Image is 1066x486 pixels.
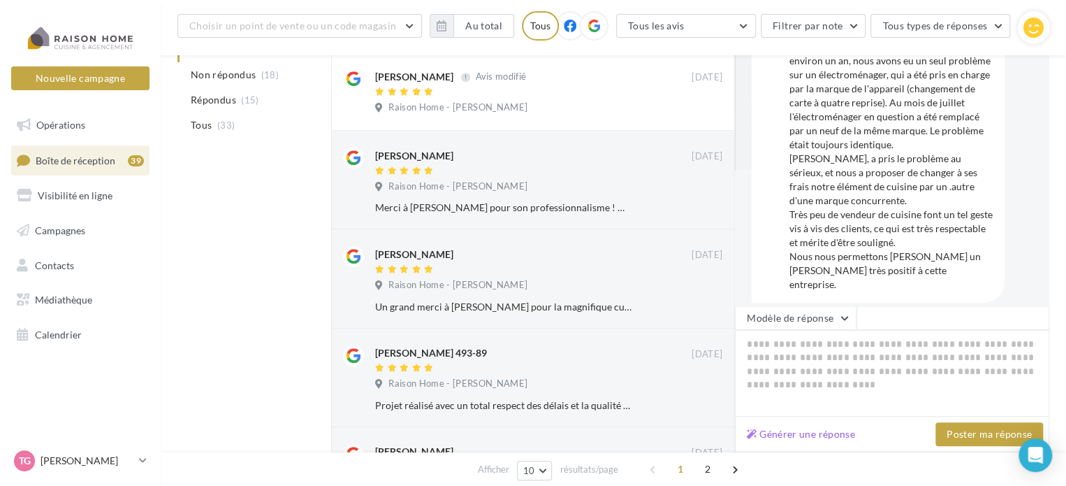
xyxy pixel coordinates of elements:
span: [DATE] [692,348,722,361]
div: Tous [522,11,559,41]
span: Raison Home - [PERSON_NAME] [388,101,527,114]
button: Au total [430,14,514,38]
span: Opérations [36,119,85,131]
span: [DATE] [692,71,722,84]
span: Médiathèque [35,294,92,306]
button: Modèle de réponse [735,306,856,330]
button: Tous types de réponses [870,14,1010,38]
button: Au total [453,14,514,38]
span: (33) [217,120,235,131]
span: Campagnes [35,224,85,236]
span: 10 [523,465,535,476]
button: 10 [517,461,553,480]
span: résultats/page [560,463,618,476]
span: Contacts [35,259,74,271]
span: Tous types de réponses [882,20,987,31]
a: Médiathèque [8,285,152,315]
div: Merci à [PERSON_NAME] pour son professionnalisme ! Deux cuisines réalisées avec lui ! Deux styles... [375,201,631,215]
span: Calendrier [35,329,82,341]
span: Avis modifié [475,71,526,83]
span: Non répondus [191,68,256,82]
button: Choisir un point de vente ou un code magasin [177,14,422,38]
span: 1 [669,458,692,480]
div: [PERSON_NAME] 493-89 [375,346,487,360]
span: 2 [696,458,719,480]
button: Filtrer par note [761,14,866,38]
span: Répondus [191,93,236,107]
a: TG [PERSON_NAME] [11,448,149,474]
span: [DATE] [692,249,722,262]
div: Un grand merci à [PERSON_NAME] pour la magnifique cuisine qu il nous a installé. Disponible à l é... [375,300,631,314]
span: Raison Home - [PERSON_NAME] [388,279,527,292]
a: Contacts [8,251,152,280]
button: Poster ma réponse [935,422,1043,446]
span: Tous les avis [628,20,685,31]
a: Campagnes [8,216,152,245]
button: Nouvelle campagne [11,66,149,90]
div: [PERSON_NAME] est très à l'écoute et nous a très bien conseillé ,pour modifier notre implantation... [789,12,993,292]
span: Afficher [478,463,509,476]
span: Boîte de réception [36,154,115,166]
span: [DATE] [692,447,722,459]
a: Boîte de réception39 [8,145,152,176]
div: 39 [128,155,144,166]
span: (15) [241,94,258,106]
span: Raison Home - [PERSON_NAME] [388,180,527,193]
span: Raison Home - [PERSON_NAME] [388,378,527,390]
a: Calendrier [8,320,152,350]
span: (18) [261,69,279,80]
div: [PERSON_NAME] [375,445,453,459]
span: Choisir un point de vente ou un code magasin [189,20,396,31]
button: Tous les avis [616,14,756,38]
span: TG [19,454,31,468]
span: Tous [191,118,212,132]
div: Projet réalisé avec un total respect des délais et la qualité est au rendez-vous. Professionnel t... [375,399,631,413]
div: [PERSON_NAME] [375,248,453,262]
a: Visibilité en ligne [8,181,152,210]
p: [PERSON_NAME] [41,454,133,468]
div: [PERSON_NAME] [375,149,453,163]
button: Générer une réponse [741,426,861,443]
div: Open Intercom Messenger [1018,438,1052,472]
span: [DATE] [692,150,722,163]
a: Opérations [8,110,152,140]
span: Visibilité en ligne [38,190,112,201]
div: [PERSON_NAME] [375,70,453,84]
